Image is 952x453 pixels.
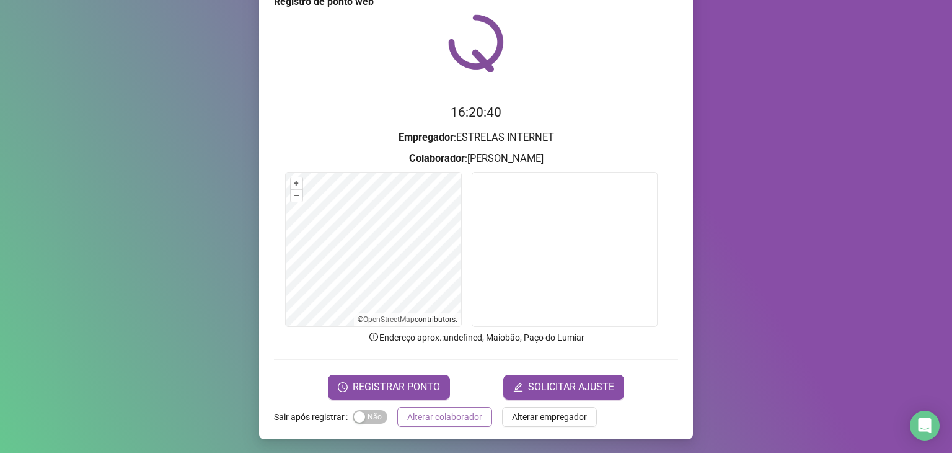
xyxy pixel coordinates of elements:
a: OpenStreetMap [363,315,415,324]
button: – [291,190,302,202]
li: © contributors. [358,315,457,324]
strong: Colaborador [409,153,465,164]
h3: : [PERSON_NAME] [274,151,678,167]
span: Alterar empregador [512,410,587,424]
span: edit [513,382,523,392]
time: 16:20:40 [451,105,501,120]
label: Sair após registrar [274,407,353,427]
div: Open Intercom Messenger [910,411,940,441]
p: Endereço aprox. : undefined, Maiobão, Paço do Lumiar [274,331,678,344]
img: QRPoint [448,14,504,72]
h3: : ESTRELAS INTERNET [274,130,678,146]
button: REGISTRAR PONTO [328,375,450,400]
span: Alterar colaborador [407,410,482,424]
button: + [291,177,302,189]
strong: Empregador [399,132,454,143]
span: clock-circle [338,382,348,392]
span: SOLICITAR AJUSTE [528,380,614,395]
button: editSOLICITAR AJUSTE [503,375,624,400]
button: Alterar colaborador [397,407,492,427]
span: REGISTRAR PONTO [353,380,440,395]
span: info-circle [368,331,379,343]
button: Alterar empregador [502,407,597,427]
